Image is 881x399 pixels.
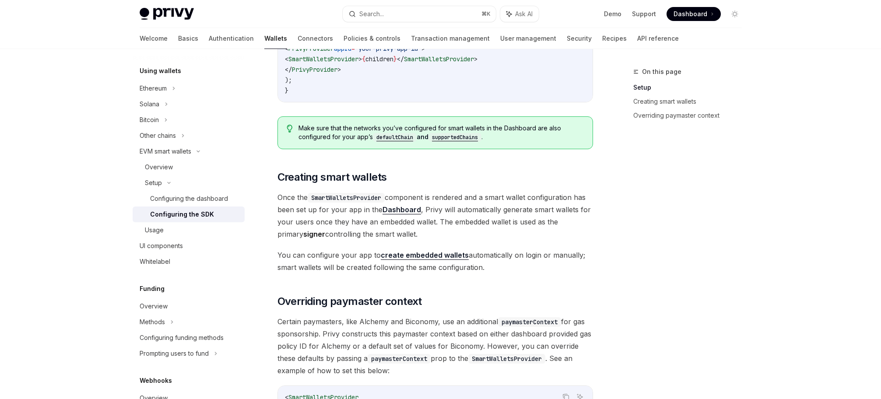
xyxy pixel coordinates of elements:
[264,28,287,49] a: Wallets
[303,230,325,238] strong: signer
[498,317,561,327] code: paymasterContext
[140,130,176,141] div: Other chains
[133,298,245,314] a: Overview
[632,10,656,18] a: Support
[287,125,293,133] svg: Tip
[298,28,333,49] a: Connectors
[411,28,490,49] a: Transaction management
[381,251,469,260] a: create embedded wallets
[633,94,749,108] a: Creating smart wallets
[145,162,173,172] div: Overview
[397,55,404,63] span: </
[373,133,481,140] a: defaultChainandsupportedChains
[277,191,593,240] span: Once the component is rendered and a smart wallet configuration has been set up for your app in t...
[140,317,165,327] div: Methods
[150,209,214,220] div: Configuring the SDK
[728,7,742,21] button: Toggle dark mode
[481,10,491,17] span: ⌘ K
[145,225,164,235] div: Usage
[133,238,245,254] a: UI components
[362,55,365,63] span: {
[140,83,167,94] div: Ethereum
[604,10,621,18] a: Demo
[667,7,721,21] a: Dashboard
[140,301,168,311] div: Overview
[140,332,224,343] div: Configuring funding methods
[602,28,627,49] a: Recipes
[358,55,362,63] span: >
[277,315,593,377] span: Certain paymasters, like Alchemy and Biconomy, use an additional for gas sponsorship. Privy const...
[359,9,384,19] div: Search...
[500,28,556,49] a: User management
[633,80,749,94] a: Setup
[642,66,681,77] span: On this page
[140,375,172,386] h5: Webhooks
[277,170,387,184] span: Creating smart wallets
[140,256,170,267] div: Whitelabel
[337,66,341,73] span: >
[298,124,583,142] span: Make sure that the networks you’ve configured for smart wallets in the Dashboard are also configu...
[633,108,749,122] a: Overriding paymaster context
[277,249,593,273] span: You can configure your app to automatically on login or manually; smart wallets will be created f...
[133,191,245,206] a: Configuring the dashboard
[428,133,481,142] code: supportedChains
[277,294,422,308] span: Overriding paymaster context
[140,283,165,294] h5: Funding
[133,222,245,238] a: Usage
[285,66,292,73] span: </
[308,193,385,203] code: SmartWalletsProvider
[344,28,400,49] a: Policies & controls
[140,115,159,125] div: Bitcoin
[140,99,159,109] div: Solana
[140,146,191,157] div: EVM smart wallets
[674,10,707,18] span: Dashboard
[373,133,417,142] code: defaultChain
[150,193,228,204] div: Configuring the dashboard
[133,254,245,269] a: Whitelabel
[209,28,254,49] a: Authentication
[404,55,474,63] span: SmartWalletsProvider
[365,55,393,63] span: children
[288,55,358,63] span: SmartWalletsProvider
[637,28,679,49] a: API reference
[292,66,337,73] span: PrivyProvider
[140,66,181,76] h5: Using wallets
[343,6,496,22] button: Search...⌘K
[285,76,292,84] span: );
[140,28,168,49] a: Welcome
[140,348,209,359] div: Prompting users to fund
[140,8,194,20] img: light logo
[468,354,545,364] code: SmartWalletsProvider
[145,178,162,188] div: Setup
[500,6,539,22] button: Ask AI
[133,206,245,222] a: Configuring the SDK
[133,159,245,175] a: Overview
[285,55,288,63] span: <
[383,205,421,214] a: Dashboard
[178,28,198,49] a: Basics
[567,28,592,49] a: Security
[515,10,533,18] span: Ask AI
[393,55,397,63] span: }
[140,241,183,251] div: UI components
[368,354,431,364] code: paymasterContext
[474,55,477,63] span: >
[133,330,245,346] a: Configuring funding methods
[285,87,288,94] span: }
